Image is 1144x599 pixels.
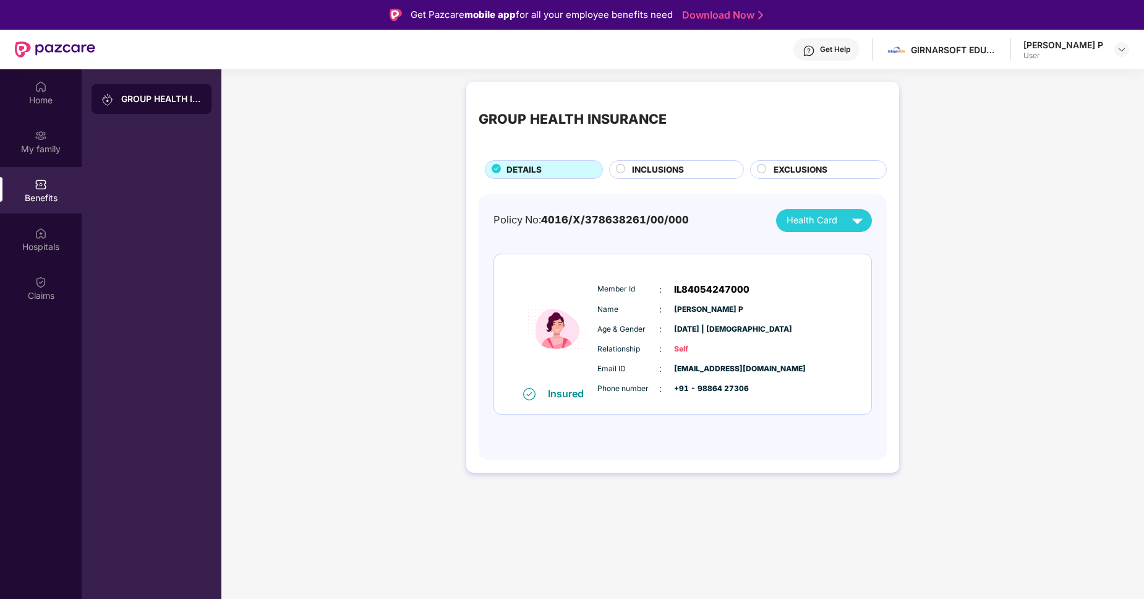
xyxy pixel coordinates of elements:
span: +91 - 98864 27306 [674,383,736,395]
div: Policy No: [493,212,689,228]
strong: mobile app [464,9,516,20]
img: Stroke [758,9,763,22]
span: Phone number [597,383,659,395]
img: svg+xml;base64,PHN2ZyBpZD0iQ2xhaW0iIHhtbG5zPSJodHRwOi8vd3d3LnczLm9yZy8yMDAwL3N2ZyIgd2lkdGg9IjIwIi... [35,276,47,288]
div: Get Help [820,45,850,54]
span: DETAILS [506,163,542,176]
div: GIRNARSOFT EDUCATION SERVICES PRIVATE LIMITED [911,44,997,56]
div: Insured [548,387,591,400]
span: : [659,342,662,356]
span: Self [674,343,736,355]
span: Member Id [597,283,659,295]
span: : [659,303,662,316]
span: [DATE] | [DEMOGRAPHIC_DATA] [674,324,736,335]
span: 4016/X/378638261/00/000 [541,213,689,226]
img: svg+xml;base64,PHN2ZyBpZD0iSG9tZSIgeG1sbnM9Imh0dHA6Ly93d3cudzMub3JnLzIwMDAvc3ZnIiB3aWR0aD0iMjAiIG... [35,80,47,93]
span: : [659,322,662,336]
span: : [659,382,662,395]
span: [EMAIL_ADDRESS][DOMAIN_NAME] [674,363,736,375]
span: Health Card [787,213,837,228]
img: svg+xml;base64,PHN2ZyB3aWR0aD0iMjAiIGhlaWdodD0iMjAiIHZpZXdCb3g9IjAgMCAyMCAyMCIgZmlsbD0ibm9uZSIgeG... [35,129,47,142]
img: New Pazcare Logo [15,41,95,58]
img: icon [520,268,594,387]
span: Name [597,304,659,316]
span: INCLUSIONS [632,163,684,176]
span: IL84054247000 [674,282,749,297]
span: Email ID [597,363,659,375]
div: Get Pazcare for all your employee benefits need [411,7,673,22]
img: svg+xml;base64,PHN2ZyB4bWxucz0iaHR0cDovL3d3dy53My5vcmcvMjAwMC9zdmciIHZpZXdCb3g9IjAgMCAyNCAyNCIgd2... [847,210,868,231]
img: Logo [390,9,402,21]
img: svg+xml;base64,PHN2ZyBpZD0iSG9zcGl0YWxzIiB4bWxucz0iaHR0cDovL3d3dy53My5vcmcvMjAwMC9zdmciIHdpZHRoPS... [35,227,47,239]
span: EXCLUSIONS [774,163,827,176]
span: Relationship [597,343,659,355]
span: [PERSON_NAME] P [674,304,736,316]
a: Download Now [682,9,759,22]
img: cd%20colored%20full%20logo%20(1).png [887,41,905,59]
button: Health Card [776,209,872,232]
img: svg+xml;base64,PHN2ZyB4bWxucz0iaHR0cDovL3d3dy53My5vcmcvMjAwMC9zdmciIHdpZHRoPSIxNiIgaGVpZ2h0PSIxNi... [523,388,536,400]
div: [PERSON_NAME] P [1023,39,1103,51]
img: svg+xml;base64,PHN2ZyBpZD0iRHJvcGRvd24tMzJ4MzIiIHhtbG5zPSJodHRwOi8vd3d3LnczLm9yZy8yMDAwL3N2ZyIgd2... [1117,45,1127,54]
div: GROUP HEALTH INSURANCE [121,93,202,105]
img: svg+xml;base64,PHN2ZyBpZD0iQmVuZWZpdHMiIHhtbG5zPSJodHRwOi8vd3d3LnczLm9yZy8yMDAwL3N2ZyIgd2lkdGg9Ij... [35,178,47,191]
img: svg+xml;base64,PHN2ZyB3aWR0aD0iMjAiIGhlaWdodD0iMjAiIHZpZXdCb3g9IjAgMCAyMCAyMCIgZmlsbD0ibm9uZSIgeG... [101,93,114,106]
img: svg+xml;base64,PHN2ZyBpZD0iSGVscC0zMngzMiIgeG1sbnM9Imh0dHA6Ly93d3cudzMub3JnLzIwMDAvc3ZnIiB3aWR0aD... [803,45,815,57]
span: : [659,362,662,376]
div: GROUP HEALTH INSURANCE [479,109,667,130]
div: User [1023,51,1103,61]
span: : [659,283,662,296]
span: Age & Gender [597,324,659,335]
